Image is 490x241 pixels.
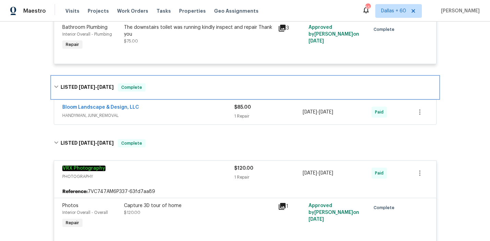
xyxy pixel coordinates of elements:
[61,139,114,147] h6: LISTED
[62,105,139,110] a: Bloom Landscape & Design, LLC
[62,32,112,36] span: Interior Overall - Plumbing
[124,202,274,209] div: Capture 3D tour of home
[234,113,303,120] div: 1 Repair
[118,140,145,147] span: Complete
[52,76,439,98] div: LISTED [DATE]-[DATE]Complete
[156,9,171,13] span: Tasks
[117,8,148,14] span: Work Orders
[62,25,108,30] span: Bathroom Plumbing
[309,39,324,44] span: [DATE]
[62,173,234,180] span: PHOTOGRAPHY
[62,112,234,119] span: HANDYMAN, JUNK_REMOVAL
[62,203,78,208] span: Photos
[97,85,114,89] span: [DATE]
[303,171,317,176] span: [DATE]
[52,132,439,154] div: LISTED [DATE]-[DATE]Complete
[309,217,324,222] span: [DATE]
[234,166,253,171] span: $120.00
[381,8,406,14] span: Dallas + 60
[309,25,359,44] span: Approved by [PERSON_NAME] on
[124,210,140,215] span: $120.00
[438,8,480,14] span: [PERSON_NAME]
[179,8,206,14] span: Properties
[374,204,397,211] span: Complete
[375,109,386,116] span: Paid
[62,188,88,195] b: Reference:
[61,83,114,92] h6: LISTED
[214,8,259,14] span: Geo Assignments
[374,26,397,33] span: Complete
[124,39,138,43] span: $75.00
[303,110,317,115] span: [DATE]
[79,141,114,145] span: -
[303,109,333,116] span: -
[88,8,109,14] span: Projects
[62,166,105,171] a: VRX Photography
[79,85,114,89] span: -
[278,202,305,210] div: 1
[278,24,305,32] div: 3
[365,4,370,11] div: 554
[79,141,95,145] span: [DATE]
[23,8,46,14] span: Maestro
[63,219,82,226] span: Repair
[319,171,333,176] span: [DATE]
[319,110,333,115] span: [DATE]
[309,203,359,222] span: Approved by [PERSON_NAME] on
[54,185,436,198] div: 7VC747AM6P337-63fd7aa89
[65,8,79,14] span: Visits
[375,170,386,177] span: Paid
[118,84,145,91] span: Complete
[303,170,333,177] span: -
[234,105,251,110] span: $85.00
[234,174,303,181] div: 1 Repair
[97,141,114,145] span: [DATE]
[63,41,82,48] span: Repair
[79,85,95,89] span: [DATE]
[124,24,274,38] div: The downstairs toilet was running kindly inspect and repair Thank you
[62,210,108,215] span: Interior Overall - Overall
